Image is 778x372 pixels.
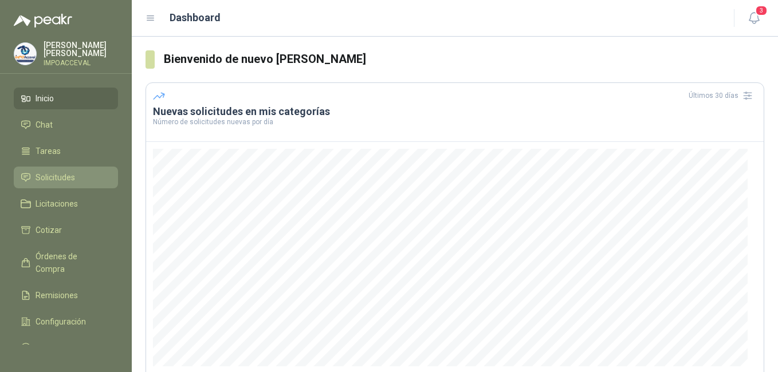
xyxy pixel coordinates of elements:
img: Logo peakr [14,14,72,27]
span: Órdenes de Compra [36,250,107,275]
a: Cotizar [14,219,118,241]
span: 3 [755,5,768,16]
h1: Dashboard [170,10,221,26]
a: Manuales y ayuda [14,337,118,359]
p: IMPOACCEVAL [44,60,118,66]
a: Inicio [14,88,118,109]
a: Configuración [14,311,118,333]
a: Chat [14,114,118,136]
h3: Nuevas solicitudes en mis categorías [153,105,757,118]
a: Órdenes de Compra [14,246,118,280]
span: Manuales y ayuda [36,342,101,354]
span: Remisiones [36,289,78,302]
span: Licitaciones [36,197,78,210]
span: Chat [36,118,53,131]
h3: Bienvenido de nuevo [PERSON_NAME] [164,50,764,68]
span: Inicio [36,92,54,105]
div: Últimos 30 días [689,86,757,105]
p: Número de solicitudes nuevas por día [153,118,757,125]
a: Licitaciones [14,193,118,215]
span: Configuración [36,315,86,328]
span: Tareas [36,145,61,157]
span: Cotizar [36,224,62,236]
p: [PERSON_NAME] [PERSON_NAME] [44,41,118,57]
img: Company Logo [14,43,36,65]
span: Solicitudes [36,171,75,184]
a: Tareas [14,140,118,162]
button: 3 [744,8,764,29]
a: Remisiones [14,284,118,306]
a: Solicitudes [14,167,118,188]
